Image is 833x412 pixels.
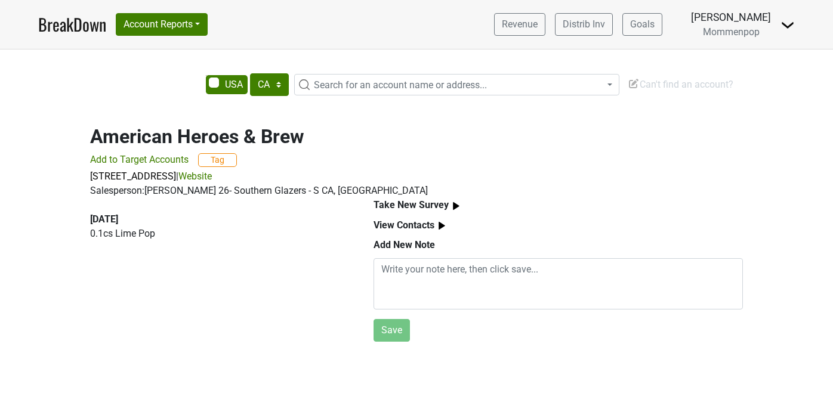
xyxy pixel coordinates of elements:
span: Search for an account name or address... [314,79,487,91]
button: Tag [198,153,237,167]
img: arrow_right.svg [434,218,449,233]
b: Take New Survey [374,199,449,210]
a: BreakDown [38,12,106,37]
span: Can't find an account? [628,79,733,90]
div: Salesperson: [PERSON_NAME] 26- Southern Glazers - S CA, [GEOGRAPHIC_DATA] [90,184,743,198]
a: Website [178,171,212,182]
span: Mommenpop [703,26,760,38]
a: [STREET_ADDRESS] [90,171,176,182]
a: Distrib Inv [555,13,613,36]
b: View Contacts [374,219,434,231]
div: [PERSON_NAME] [691,10,771,25]
h2: American Heroes & Brew [90,125,743,148]
a: Revenue [494,13,545,36]
img: Dropdown Menu [780,18,795,32]
button: Account Reports [116,13,208,36]
img: arrow_right.svg [449,199,464,213]
p: 0.1 cs Lime Pop [90,227,346,241]
a: Goals [622,13,662,36]
span: Add to Target Accounts [90,154,189,165]
img: Edit [628,78,640,89]
b: Add New Note [374,239,435,250]
button: Save [374,319,410,342]
p: | [90,169,743,184]
div: [DATE] [90,212,346,227]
